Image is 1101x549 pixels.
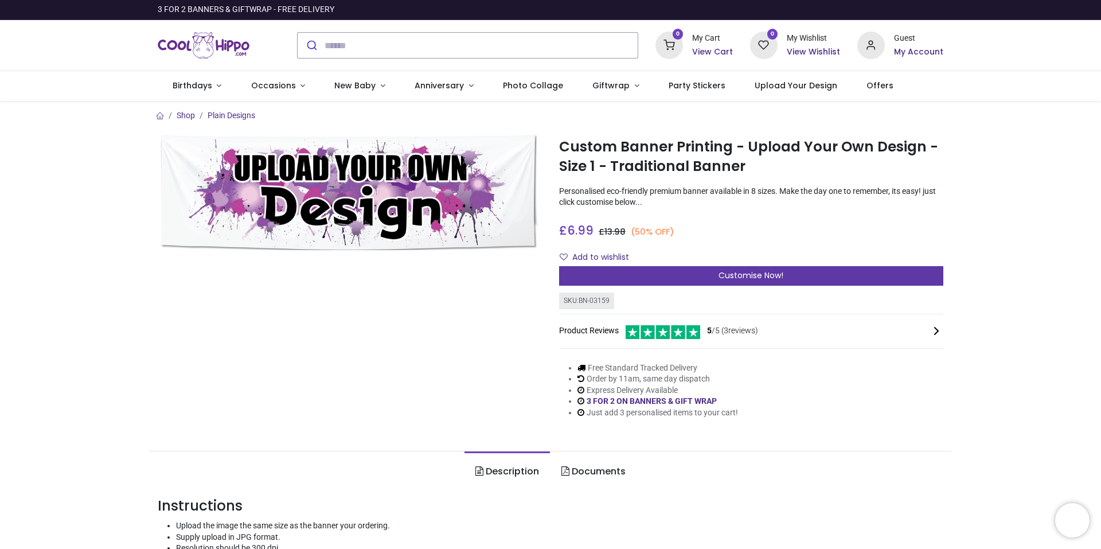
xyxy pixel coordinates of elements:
span: Occasions [251,80,296,91]
sup: 0 [673,29,684,40]
li: Free Standard Tracked Delivery [577,363,738,374]
div: Guest [894,33,943,44]
iframe: Customer reviews powered by Trustpilot [702,4,943,15]
span: 13.98 [604,226,626,237]
a: Birthdays [158,71,236,101]
a: 0 [655,40,683,49]
a: Giftwrap [577,71,654,101]
span: Photo Collage [503,80,563,91]
span: 5 [707,326,712,335]
a: View Wishlist [787,46,840,58]
span: £ [599,226,626,237]
button: Add to wishlistAdd to wishlist [559,248,639,267]
button: Submit [298,33,325,58]
span: Anniversary [415,80,464,91]
img: Custom Banner Printing - Upload Your Own Design - Size 1 - Traditional Banner [158,135,542,250]
a: Logo of Cool Hippo [158,29,249,61]
div: My Cart [692,33,733,44]
span: Customise Now! [719,270,783,281]
span: Giftwrap [592,80,630,91]
a: Anniversary [400,71,488,101]
a: 3 FOR 2 ON BANNERS & GIFT WRAP [587,396,717,406]
a: View Cart [692,46,733,58]
iframe: Brevo live chat [1055,503,1090,538]
div: My Wishlist [787,33,840,44]
span: Birthdays [173,80,212,91]
a: New Baby [320,71,400,101]
a: 0 [750,40,778,49]
sup: 0 [767,29,778,40]
li: Supply upload in JPG format. [176,532,943,543]
img: Cool Hippo [158,29,249,61]
h3: Instructions [158,496,943,516]
i: Add to wishlist [560,253,568,261]
h1: Custom Banner Printing - Upload Your Own Design - Size 1 - Traditional Banner [559,137,943,177]
span: Offers [866,80,893,91]
span: Upload Your Design [755,80,837,91]
small: (50% OFF) [631,226,674,238]
span: 6.99 [567,222,594,239]
a: Description [464,451,550,492]
div: SKU: BN-03159 [559,293,614,309]
span: /5 ( 3 reviews) [707,325,758,337]
span: New Baby [334,80,376,91]
p: Personalised eco-friendly premium banner available in 8 sizes. Make the day one to remember, its ... [559,186,943,208]
a: Shop [177,111,195,120]
li: Just add 3 personalised items to your cart! [577,407,738,419]
li: Upload the image the same size as the banner your ordering. [176,520,943,532]
a: Plain Designs [208,111,255,120]
span: Party Stickers [669,80,725,91]
li: Order by 11am, same day dispatch [577,373,738,385]
div: 3 FOR 2 BANNERS & GIFTWRAP - FREE DELIVERY [158,4,334,15]
a: Occasions [236,71,320,101]
div: Product Reviews [559,324,943,339]
a: My Account [894,46,943,58]
span: £ [559,222,594,239]
a: Documents [550,451,636,492]
li: Express Delivery Available [577,385,738,396]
